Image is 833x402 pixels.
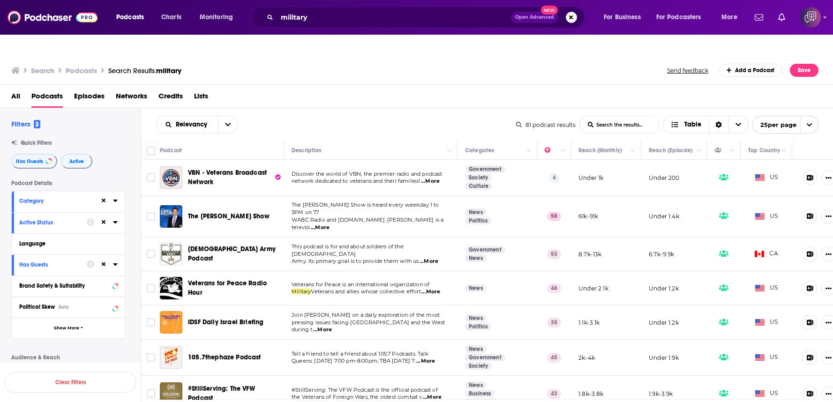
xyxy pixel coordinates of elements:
span: Active [69,159,84,164]
button: open menu [752,116,818,134]
button: Clear Filters [5,372,136,393]
div: Categories [465,145,494,156]
span: This podcast is for and about soldiers of the [DEMOGRAPHIC_DATA] [292,243,404,257]
a: Lists [194,89,208,108]
a: News [465,345,487,353]
span: VBN - Veterans Broadcast Network [188,169,267,186]
div: Search Results: [108,66,181,75]
a: Government [465,246,505,253]
a: Government [465,354,505,361]
button: open menu [157,121,218,128]
p: Under 200 [649,174,680,182]
span: ...More [421,178,440,185]
div: Sort Direction [709,116,728,133]
a: Podchaser - Follow, Share and Rate Podcasts [8,8,98,26]
p: 2k-4k [578,354,595,362]
div: Category [19,198,94,204]
div: Top Country [748,145,780,156]
a: Veterans for Peace Radio Hour [188,279,281,298]
span: #StillServing: The VFW Podcast [188,385,255,402]
button: Language [19,238,118,249]
a: News [465,254,487,262]
a: VBN - Veterans Broadcast Network [160,166,182,189]
a: Networks [116,89,147,108]
a: Podcasts [31,89,63,108]
p: Under 1.4k [649,212,679,220]
img: Canadian Army Podcast [160,243,182,265]
span: Toggle select row [147,318,155,327]
span: Veterans for Peace is an international organization of [292,281,429,288]
span: For Podcasters [656,11,701,24]
a: IDSF Daily Israel Briefing [188,318,263,327]
a: Show notifications dropdown [751,9,767,25]
a: Society [465,362,492,370]
a: All [11,89,20,108]
p: Under 1.2k [649,319,679,327]
p: Podcast Details [11,180,126,186]
button: Has Guests [11,154,57,169]
span: Tell a friend to tell a friend about 105.7 Podcasts. Talk [292,350,428,357]
button: Column Actions [779,145,790,156]
p: Under 1k [578,174,603,182]
div: Language [19,240,112,247]
button: Column Actions [693,145,705,156]
div: Podcast [160,145,182,156]
span: US [755,353,778,362]
button: open menu [597,10,653,25]
button: Has Guests [19,259,87,270]
img: IDSF Daily Israel Briefing [160,311,182,334]
span: ...More [423,394,442,401]
span: For Business [604,11,641,24]
span: New [541,6,558,15]
a: VBN - Veterans Broadcast Network [188,168,281,187]
button: open menu [715,10,749,25]
a: Credits [158,89,183,108]
span: Veterans for Peace Radio Hour [188,279,267,297]
button: Column Actions [727,145,738,156]
span: pressing issues facing [GEOGRAPHIC_DATA] and the West during t [292,319,445,333]
a: [DEMOGRAPHIC_DATA] Army Podcast [188,245,281,263]
button: Active Status [19,216,87,228]
span: The [PERSON_NAME] Show is heard every weekday 1 to 3PM on 77 [292,201,439,216]
span: ...More [313,326,332,334]
button: Choose View [663,116,749,134]
span: Toggle select row [147,212,155,221]
a: Show notifications dropdown [774,9,789,25]
span: 105.7thephaze Podcast [188,353,261,361]
button: Save [790,64,818,77]
span: Monitoring [200,11,233,24]
span: Has Guests [16,159,43,164]
a: News [465,208,487,216]
div: Beta [59,304,69,310]
button: Brand Safety & Suitability [19,280,118,291]
button: Category [19,195,100,207]
span: CA [755,249,778,259]
div: Reach (Episode) [649,145,692,156]
img: User Profile [800,7,821,28]
span: [DEMOGRAPHIC_DATA] Army Podcast [188,245,276,262]
a: Episodes [74,89,105,108]
span: WABC Radio and [DOMAIN_NAME]. [PERSON_NAME] is a televisi [292,216,443,231]
span: Veterans and allies whose collective effort [311,288,420,295]
a: News [465,314,487,322]
p: Under 1.9k [649,354,679,362]
button: Show More [12,318,125,339]
span: ...More [421,288,440,296]
p: 1.8k-3.8k [578,390,604,398]
img: Veterans for Peace Radio Hour [160,277,182,299]
p: 6.7k-9.9k [649,250,675,258]
span: Political Skew [19,304,55,310]
span: Toggle select row [147,389,155,398]
a: Add a Podcast [719,64,783,77]
a: News [465,284,487,292]
span: Open Advanced [515,15,554,20]
button: open menu [193,10,245,25]
a: Culture [465,182,492,190]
